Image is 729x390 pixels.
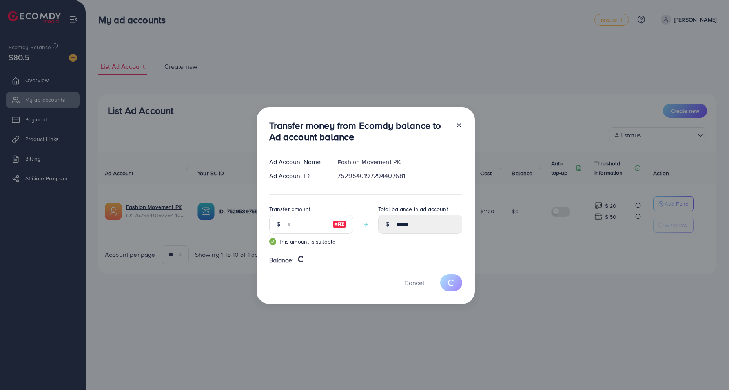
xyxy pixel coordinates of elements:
[269,256,294,265] span: Balance:
[263,157,332,167] div: Ad Account Name
[331,157,468,167] div: Fashion Movement PK
[696,355,723,384] iframe: Chat
[269,238,276,245] img: guide
[269,120,450,143] h3: Transfer money from Ecomdy balance to Ad account balance
[263,171,332,180] div: Ad Account ID
[331,171,468,180] div: 7529540197294407681
[378,205,448,213] label: Total balance in ad account
[269,238,353,245] small: This amount is suitable
[405,278,424,287] span: Cancel
[269,205,310,213] label: Transfer amount
[395,274,434,291] button: Cancel
[332,220,346,229] img: image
